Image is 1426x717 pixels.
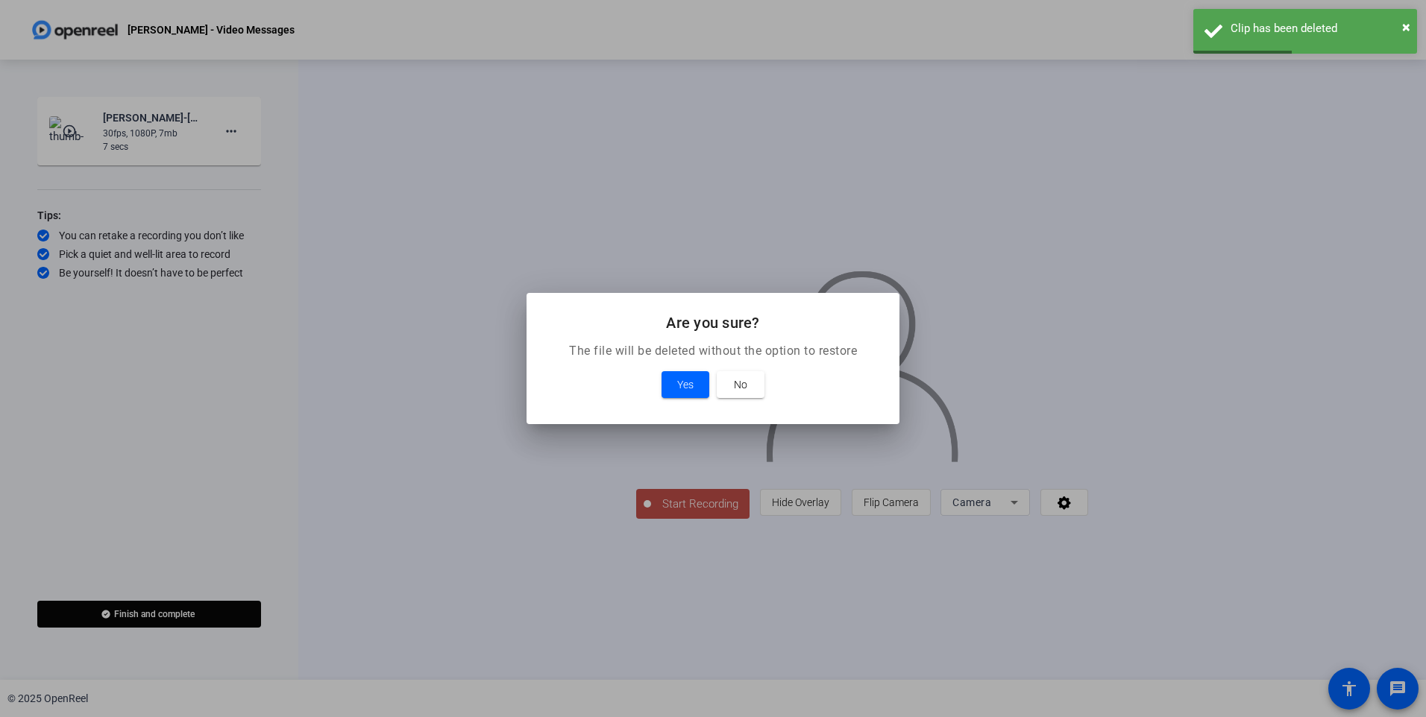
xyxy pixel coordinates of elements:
button: No [717,371,764,398]
p: The file will be deleted without the option to restore [544,342,882,360]
button: Close [1402,16,1410,38]
div: Clip has been deleted [1231,20,1406,37]
button: Yes [662,371,709,398]
span: No [734,376,747,394]
span: Yes [677,376,694,394]
h2: Are you sure? [544,311,882,335]
span: × [1402,18,1410,36]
